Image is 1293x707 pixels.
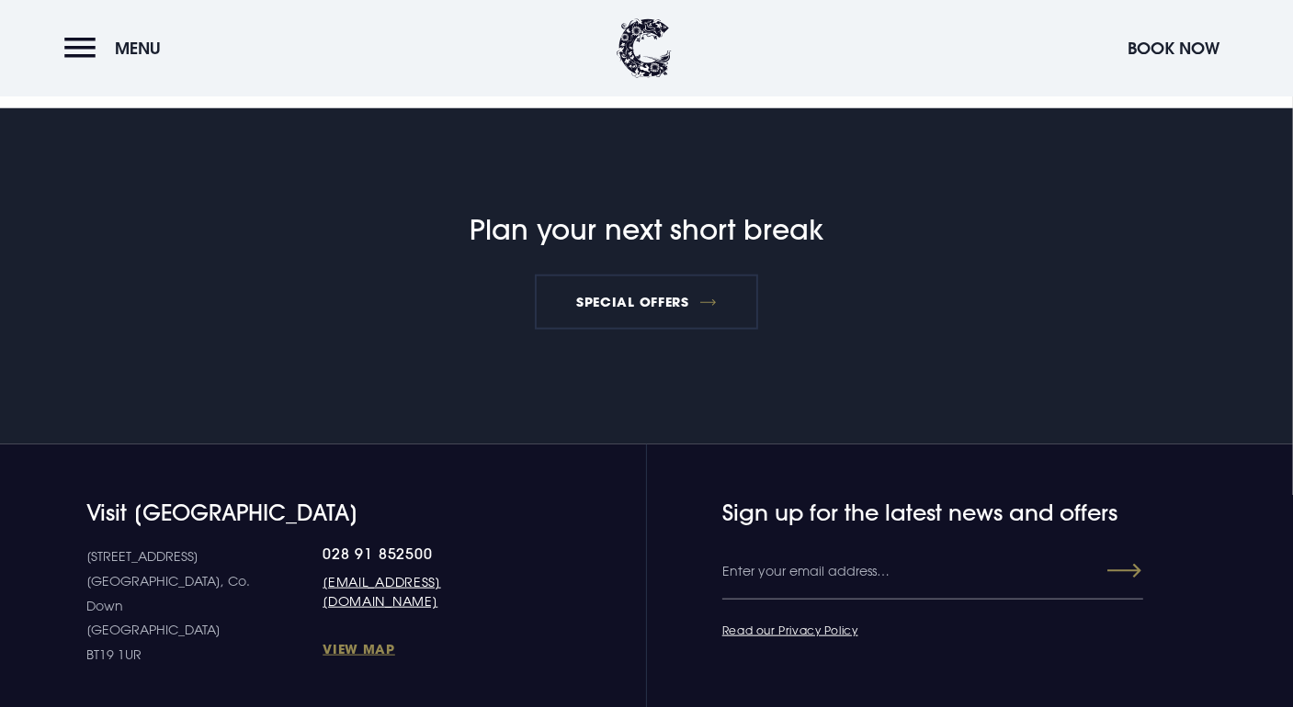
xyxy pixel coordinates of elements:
[617,18,672,78] img: Clandeboye Lodge
[722,623,858,637] a: Read our Privacy Policy
[64,28,170,68] button: Menu
[1118,28,1229,68] button: Book Now
[722,499,1072,526] h4: Sign up for the latest news and offers
[722,544,1143,600] input: Enter your email address…
[323,544,529,563] a: 028 91 852500
[535,275,759,330] a: Special Offers
[323,572,529,611] a: [EMAIL_ADDRESS][DOMAIN_NAME]
[323,640,529,657] a: View Map
[86,544,323,667] p: [STREET_ADDRESS] [GEOGRAPHIC_DATA], Co. Down [GEOGRAPHIC_DATA] BT19 1UR
[1075,555,1141,588] button: Submit
[115,38,161,59] span: Menu
[209,214,1083,247] h2: Plan your next short break
[86,499,529,526] h4: Visit [GEOGRAPHIC_DATA]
